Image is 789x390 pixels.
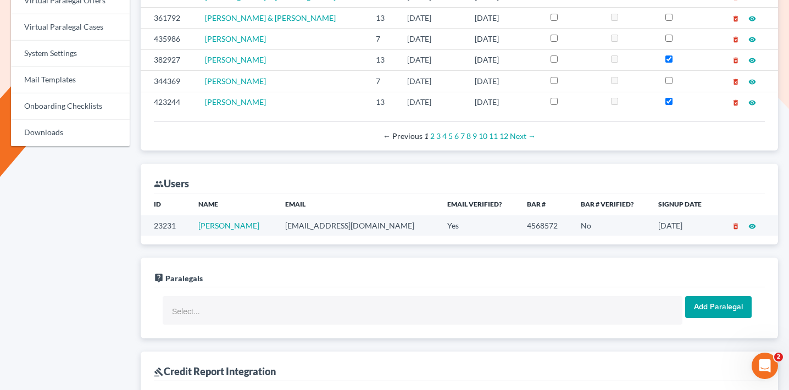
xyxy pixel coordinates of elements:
td: [DATE] [466,71,542,92]
iframe: Intercom live chat [752,353,778,379]
a: Page 10 [479,131,487,141]
th: Signup Date [649,193,717,215]
a: System Settings [11,41,130,67]
a: [PERSON_NAME] [205,76,266,86]
i: delete_forever [732,99,740,107]
i: delete_forever [732,222,740,230]
a: delete_forever [732,34,740,43]
td: 344369 [141,71,196,92]
a: Page 4 [442,131,447,141]
td: 361792 [141,7,196,28]
a: visibility [748,97,756,107]
td: [DATE] [466,49,542,70]
a: delete_forever [732,55,740,64]
a: delete_forever [732,76,740,86]
a: visibility [748,221,756,230]
a: delete_forever [732,221,740,230]
td: 7 [367,71,398,92]
i: gavel [154,367,164,377]
td: [DATE] [398,7,466,28]
i: visibility [748,78,756,86]
td: 23231 [141,215,190,236]
td: [DATE] [398,29,466,49]
td: [DATE] [398,71,466,92]
td: 13 [367,7,398,28]
a: visibility [748,34,756,43]
i: visibility [748,222,756,230]
i: visibility [748,15,756,23]
i: delete_forever [732,57,740,64]
th: Email Verified? [438,193,518,215]
td: 13 [367,49,398,70]
th: Name [190,193,276,215]
i: delete_forever [732,78,740,86]
td: [DATE] [398,49,466,70]
span: Previous page [383,131,423,141]
a: [PERSON_NAME] [205,34,266,43]
td: 4568572 [518,215,571,236]
th: Bar # Verified? [572,193,650,215]
div: Credit Report Integration [154,365,276,378]
td: 7 [367,29,398,49]
a: Page 6 [454,131,459,141]
a: Page 2 [430,131,435,141]
a: delete_forever [732,97,740,107]
a: Next page [510,131,536,141]
i: live_help [154,273,164,283]
a: Downloads [11,120,130,146]
span: 2 [774,353,783,361]
a: Page 9 [473,131,477,141]
td: [DATE] [398,92,466,113]
a: Page 12 [499,131,508,141]
td: 435986 [141,29,196,49]
th: Email [276,193,439,215]
a: visibility [748,13,756,23]
i: visibility [748,57,756,64]
i: visibility [748,36,756,43]
i: visibility [748,99,756,107]
a: visibility [748,55,756,64]
div: Users [154,177,189,190]
td: 13 [367,92,398,113]
span: Paralegals [165,274,203,283]
a: Page 3 [436,131,441,141]
td: [DATE] [466,92,542,113]
td: 423244 [141,92,196,113]
a: Mail Templates [11,67,130,93]
a: Onboarding Checklists [11,93,130,120]
td: [DATE] [466,7,542,28]
a: Page 8 [466,131,471,141]
i: group [154,179,164,189]
a: Page 5 [448,131,453,141]
td: [DATE] [466,29,542,49]
i: delete_forever [732,36,740,43]
i: delete_forever [732,15,740,23]
td: No [572,215,650,236]
td: Yes [438,215,518,236]
div: Pagination [163,131,756,142]
a: Virtual Paralegal Cases [11,14,130,41]
th: ID [141,193,190,215]
a: [PERSON_NAME] & [PERSON_NAME] [205,13,336,23]
a: Page 7 [460,131,465,141]
a: delete_forever [732,13,740,23]
a: [PERSON_NAME] [205,55,266,64]
th: Bar # [518,193,571,215]
td: [EMAIL_ADDRESS][DOMAIN_NAME] [276,215,439,236]
em: Page 1 [424,131,429,141]
a: visibility [748,76,756,86]
a: [PERSON_NAME] [205,97,266,107]
a: [PERSON_NAME] [198,221,259,230]
td: 382927 [141,49,196,70]
td: [DATE] [649,215,717,236]
input: Add Paralegal [685,296,752,318]
a: Page 11 [489,131,498,141]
